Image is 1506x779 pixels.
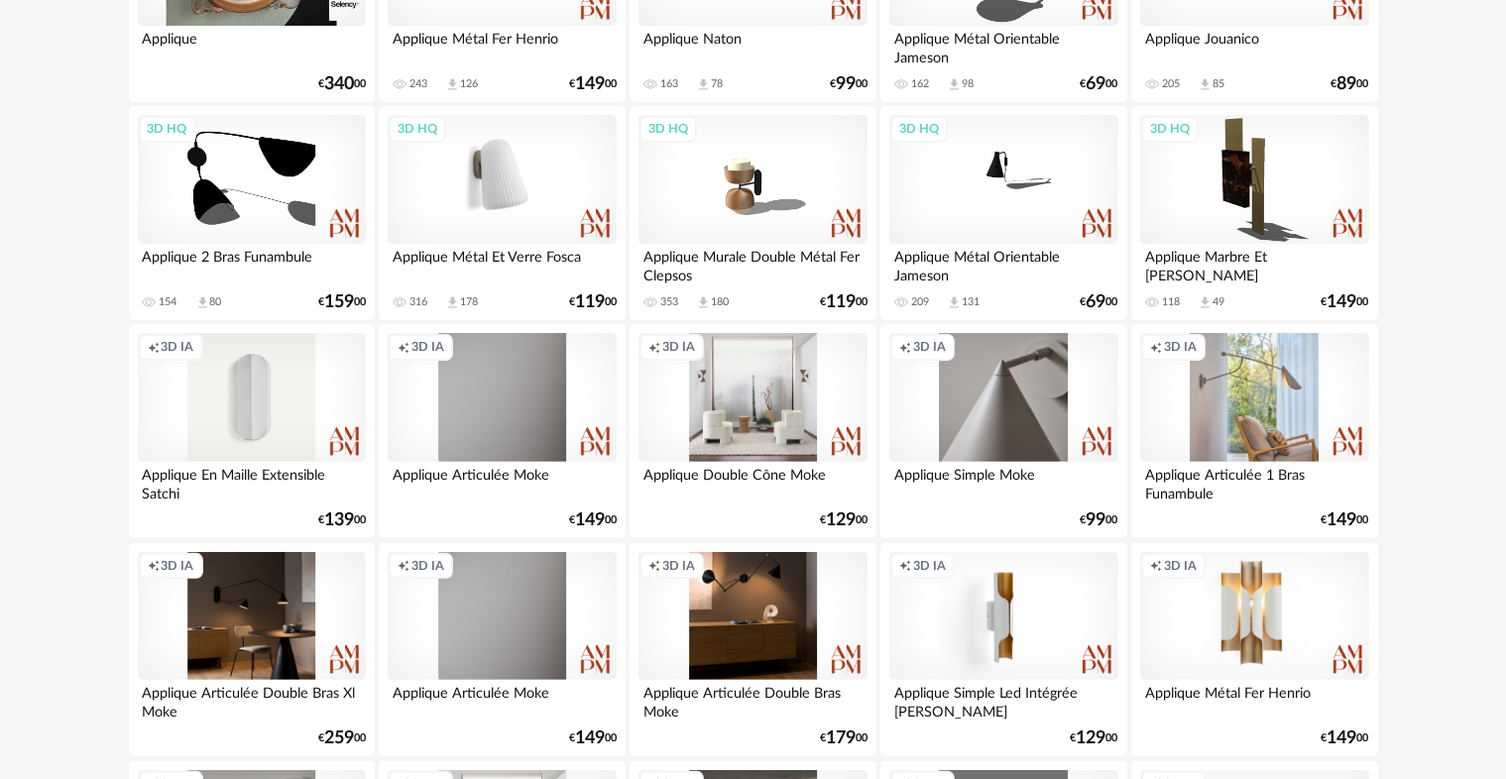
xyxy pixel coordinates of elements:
div: € 00 [569,295,617,309]
span: 139 [324,513,354,527]
span: 149 [1328,295,1357,309]
div: 49 [1213,295,1224,309]
span: Download icon [696,77,711,92]
span: Creation icon [148,339,160,355]
div: Applique [138,26,366,65]
a: Creation icon 3D IA Applique Articulée Double Bras Moke €17900 [630,543,875,757]
a: Creation icon 3D IA Applique Simple Moke €9900 [880,324,1126,538]
a: Creation icon 3D IA Applique Double Cône Moke €12900 [630,324,875,538]
span: Download icon [696,295,711,310]
span: 129 [1077,731,1106,745]
div: € 00 [569,513,617,527]
span: Download icon [195,295,210,310]
span: 3D IA [162,558,194,574]
div: € 00 [569,77,617,91]
div: Applique Métal Orientable Jameson [889,26,1117,65]
div: Applique Double Cône Moke [638,462,867,501]
span: Creation icon [398,339,409,355]
span: 259 [324,731,354,745]
div: Applique Métal Fer Henrio [1140,680,1368,720]
div: € 00 [1081,513,1118,527]
div: Applique Articulée Double Bras Xl Moke [138,680,366,720]
div: 98 [962,77,974,91]
div: 3D HQ [639,116,697,142]
span: 3D IA [411,339,444,355]
span: Download icon [947,295,962,310]
div: 3D HQ [139,116,196,142]
a: Creation icon 3D IA Applique Simple Led Intégrée [PERSON_NAME] €12900 [880,543,1126,757]
div: € 00 [1332,77,1369,91]
span: 89 [1337,77,1357,91]
span: Download icon [445,77,460,92]
span: 119 [575,295,605,309]
div: 162 [911,77,929,91]
div: € 00 [820,731,868,745]
span: 179 [826,731,856,745]
div: Applique Articulée Moke [388,462,616,501]
a: Creation icon 3D IA Applique En Maille Extensible Satchi €13900 [129,324,375,538]
span: Download icon [1198,295,1213,310]
span: Creation icon [648,339,660,355]
div: Applique Métal Et Verre Fosca [388,244,616,283]
div: Applique Articulée 1 Bras Funambule [1140,462,1368,501]
span: 149 [1328,731,1357,745]
div: € 00 [820,513,868,527]
a: 3D HQ Applique Métal Orientable Jameson 209 Download icon 131 €6900 [880,106,1126,320]
span: 3D IA [162,339,194,355]
div: 78 [711,77,723,91]
a: Creation icon 3D IA Applique Articulée Moke €14900 [379,324,625,538]
div: 3D HQ [389,116,446,142]
span: 149 [575,731,605,745]
span: Download icon [947,77,962,92]
span: 149 [1328,513,1357,527]
div: Applique Simple Led Intégrée [PERSON_NAME] [889,680,1117,720]
a: Creation icon 3D IA Applique Articulée Moke €14900 [379,543,625,757]
div: 180 [711,295,729,309]
div: € 00 [820,295,868,309]
div: 118 [1162,295,1180,309]
div: € 00 [830,77,868,91]
div: € 00 [318,731,366,745]
span: 99 [1087,513,1106,527]
span: Creation icon [148,558,160,574]
div: 80 [210,295,222,309]
div: 209 [911,295,929,309]
a: 3D HQ Applique Marbre Et [PERSON_NAME] 118 Download icon 49 €14900 [1131,106,1377,320]
span: 149 [575,77,605,91]
div: € 00 [318,513,366,527]
div: € 00 [1081,77,1118,91]
span: Download icon [1198,77,1213,92]
div: Applique Articulée Double Bras Moke [638,680,867,720]
span: 159 [324,295,354,309]
div: € 00 [1322,513,1369,527]
a: Creation icon 3D IA Applique Métal Fer Henrio €14900 [1131,543,1377,757]
div: 178 [460,295,478,309]
div: 353 [660,295,678,309]
span: 3D IA [1164,558,1197,574]
div: Applique Simple Moke [889,462,1117,501]
a: 3D HQ Applique Murale Double Métal Fer Clepsos 353 Download icon 180 €11900 [630,106,875,320]
div: 316 [409,295,427,309]
span: 69 [1087,77,1106,91]
span: 69 [1087,295,1106,309]
div: Applique Jouanico [1140,26,1368,65]
div: Applique Naton [638,26,867,65]
span: 119 [826,295,856,309]
div: Applique 2 Bras Funambule [138,244,366,283]
span: 149 [575,513,605,527]
span: Creation icon [648,558,660,574]
div: 243 [409,77,427,91]
div: € 00 [569,731,617,745]
div: € 00 [318,295,366,309]
div: Applique Murale Double Métal Fer Clepsos [638,244,867,283]
span: Creation icon [899,339,911,355]
span: 3D IA [913,558,946,574]
div: € 00 [1322,731,1369,745]
span: Download icon [445,295,460,310]
div: 126 [460,77,478,91]
div: Applique Articulée Moke [388,680,616,720]
div: 154 [160,295,177,309]
span: Creation icon [398,558,409,574]
span: Creation icon [1150,339,1162,355]
span: 99 [836,77,856,91]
